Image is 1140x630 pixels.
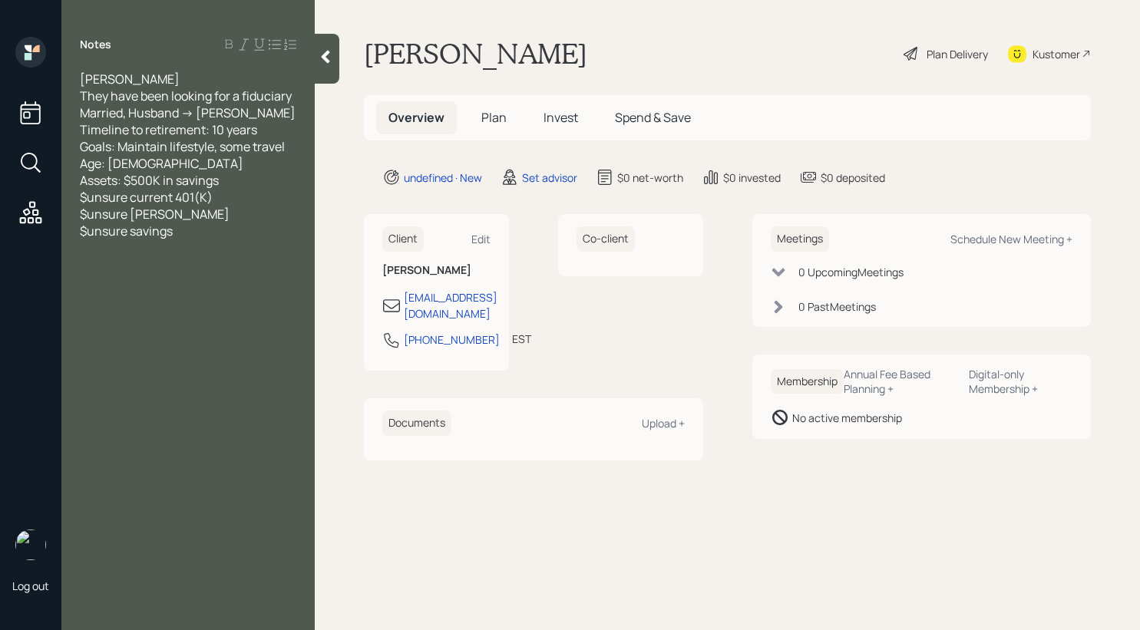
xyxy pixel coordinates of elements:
span: $unsure current 401(K) [80,189,213,206]
div: Annual Fee Based Planning + [844,367,957,396]
h1: [PERSON_NAME] [364,37,587,71]
div: No active membership [792,410,902,426]
div: Log out [12,579,49,593]
h6: Membership [771,369,844,394]
div: [EMAIL_ADDRESS][DOMAIN_NAME] [404,289,497,322]
span: Overview [388,109,444,126]
span: Timeline to retirement: 10 years [80,121,257,138]
div: Plan Delivery [927,46,988,62]
img: retirable_logo.png [15,529,46,560]
div: Edit [471,232,491,246]
div: EST [512,331,531,347]
span: Age: [DEMOGRAPHIC_DATA] [80,155,243,172]
div: 0 Upcoming Meeting s [798,264,904,280]
span: Plan [481,109,507,126]
div: $0 invested [723,170,781,186]
div: 0 Past Meeting s [798,299,876,315]
h6: Co-client [577,226,635,252]
div: Schedule New Meeting + [950,232,1072,246]
h6: Client [382,226,424,252]
div: [PHONE_NUMBER] [404,331,500,348]
span: $unsure savings [80,223,173,239]
label: Notes [80,37,111,52]
span: Goals: Maintain lifestyle, some travel [80,138,285,155]
div: Kustomer [1033,46,1080,62]
span: Married, Husband -> [PERSON_NAME] [80,104,296,121]
div: $0 deposited [821,170,885,186]
span: Spend & Save [615,109,691,126]
span: [PERSON_NAME] [80,71,180,87]
div: Upload + [642,416,685,430]
span: Invest [544,109,578,126]
div: Set advisor [522,170,577,186]
div: $0 net-worth [617,170,683,186]
h6: Documents [382,411,451,436]
div: Digital-only Membership + [969,367,1072,396]
div: undefined · New [404,170,482,186]
h6: Meetings [771,226,829,252]
span: They have been looking for a fiduciary [80,87,292,104]
span: $unsure [PERSON_NAME] [80,206,230,223]
span: Assets: $500K in savings [80,172,219,189]
h6: [PERSON_NAME] [382,264,491,277]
